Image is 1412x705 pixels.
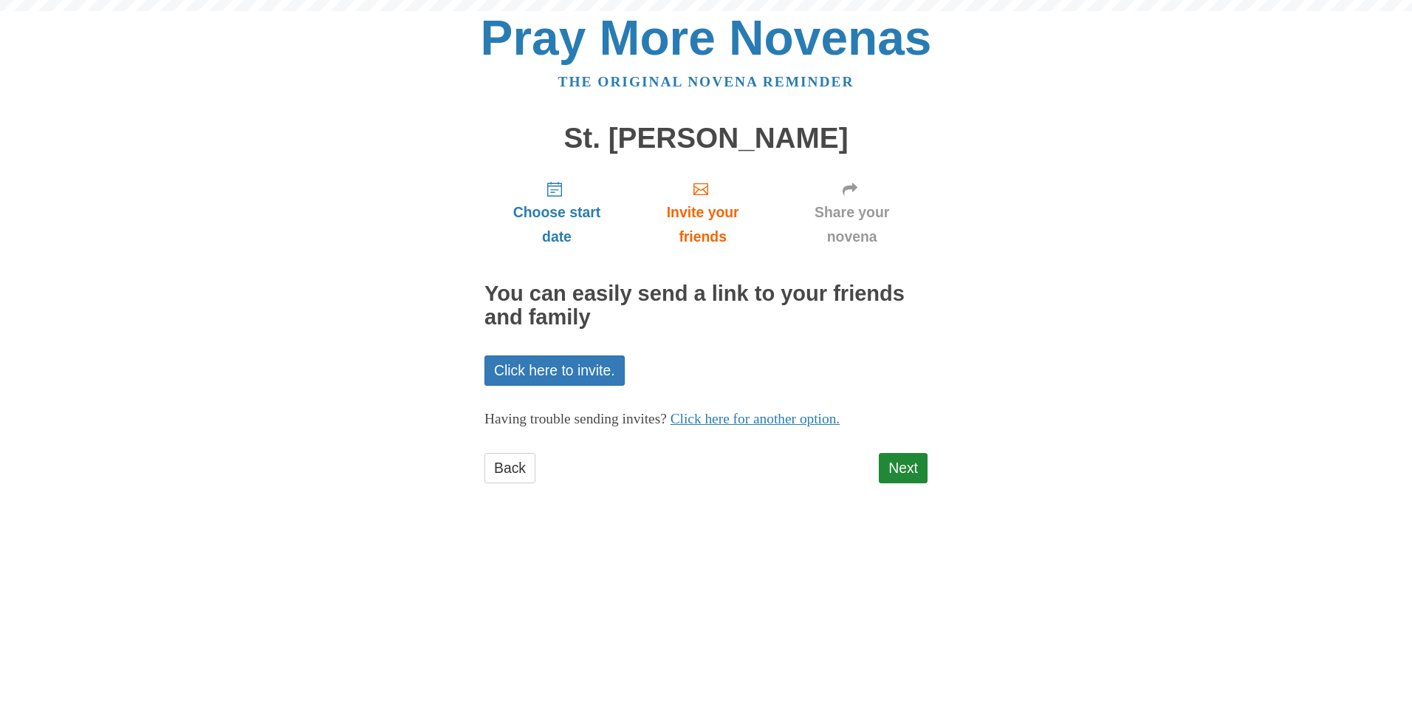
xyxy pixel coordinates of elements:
span: Share your novena [791,200,913,249]
a: Back [484,453,535,483]
a: Click here to invite. [484,355,625,386]
a: Share your novena [776,168,928,256]
h2: You can easily send a link to your friends and family [484,282,928,330]
span: Choose start date [499,200,614,249]
h1: St. [PERSON_NAME] [484,123,928,154]
a: Invite your friends [629,168,776,256]
a: Pray More Novenas [481,10,932,65]
span: Having trouble sending invites? [484,411,667,426]
span: Invite your friends [644,200,761,249]
a: The original novena reminder [558,74,854,89]
a: Choose start date [484,168,629,256]
a: Next [879,453,928,483]
a: Click here for another option. [671,411,840,426]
